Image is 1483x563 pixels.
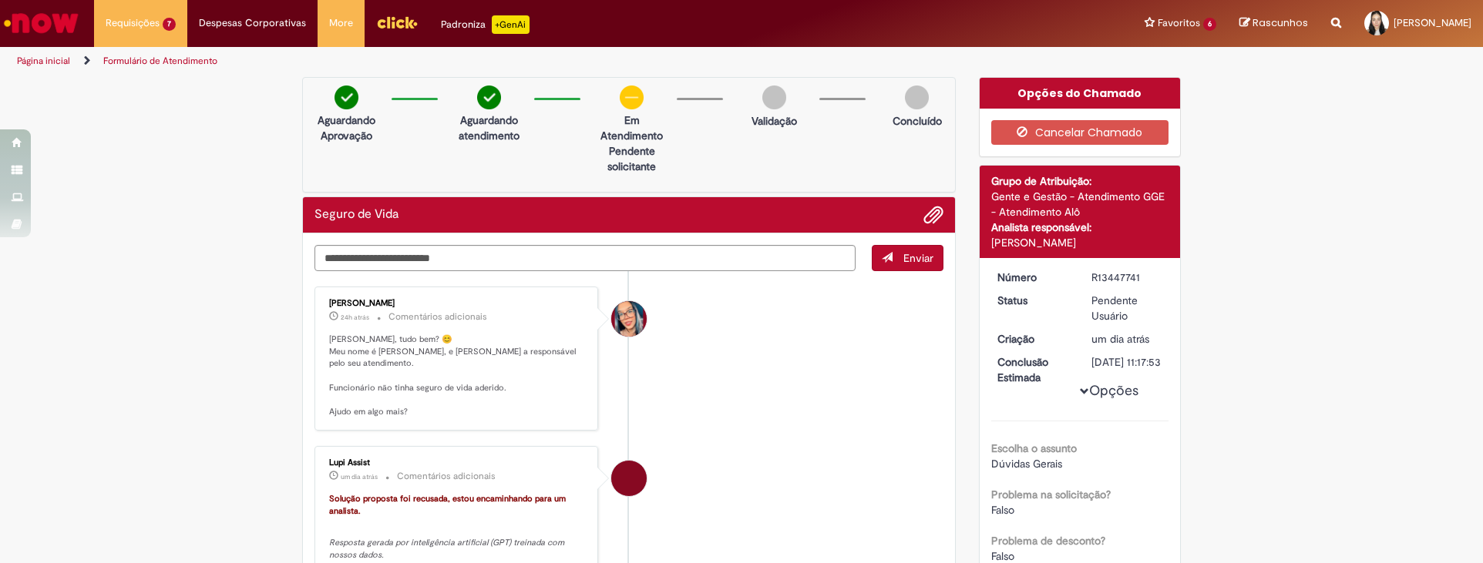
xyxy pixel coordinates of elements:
[1091,332,1149,346] time: 26/08/2025 11:17:47
[329,493,568,517] font: Solução proposta foi recusada, estou encaminhando para um analista.
[1091,293,1163,323] div: Pendente Usuário
[611,301,647,337] div: Maira Priscila Da Silva Arnaldo
[991,457,1062,471] span: Dúvidas Gerais
[452,112,526,143] p: Aguardando atendimento
[1091,331,1163,347] div: 26/08/2025 11:17:47
[986,331,1081,347] dt: Criação
[762,85,786,109] img: img-circle-grey.png
[17,55,70,67] a: Página inicial
[388,310,487,323] small: Comentários adicionais
[329,15,353,31] span: More
[335,85,358,109] img: check-circle-green.png
[103,55,217,67] a: Formulário de Atendimento
[991,220,1169,235] div: Analista responsável:
[594,143,669,174] p: Pendente solicitante
[314,208,398,222] h2: Seguro de Vida Histórico de tíquete
[611,461,647,496] div: Lupi Assist
[905,85,929,109] img: img-circle-grey.png
[1158,15,1200,31] span: Favoritos
[441,15,530,34] div: Padroniza
[376,11,418,34] img: click_logo_yellow_360x200.png
[1394,16,1471,29] span: [PERSON_NAME]
[1203,18,1216,31] span: 6
[397,470,496,483] small: Comentários adicionais
[986,354,1081,385] dt: Conclusão Estimada
[341,313,369,322] time: 26/08/2025 14:31:00
[991,549,1014,563] span: Falso
[752,113,797,129] p: Validação
[872,245,943,271] button: Enviar
[991,120,1169,145] button: Cancelar Chamado
[991,173,1169,189] div: Grupo de Atribuição:
[314,245,856,271] textarea: Digite sua mensagem aqui...
[991,488,1111,501] b: Problema na solicitação?
[329,333,586,418] p: [PERSON_NAME], tudo bem? 😊 Meu nome é [PERSON_NAME], e [PERSON_NAME] a responsável pelo seu atend...
[309,112,384,143] p: Aguardando Aprovação
[991,235,1169,250] div: [PERSON_NAME]
[199,15,306,31] span: Despesas Corporativas
[106,15,160,31] span: Requisições
[991,534,1105,548] b: Problema de desconto?
[492,15,530,34] p: +GenAi
[329,458,586,467] div: Lupi Assist
[1091,354,1163,370] div: [DATE] 11:17:53
[903,251,933,265] span: Enviar
[980,78,1181,109] div: Opções do Chamado
[12,47,977,75] ul: Trilhas de página
[341,313,369,322] span: 24h atrás
[2,8,81,39] img: ServiceNow
[594,112,669,143] p: Em Atendimento
[893,113,942,129] p: Concluído
[329,537,567,561] em: Resposta gerada por inteligência artificial (GPT) treinada com nossos dados.
[1239,16,1308,31] a: Rascunhos
[986,293,1081,308] dt: Status
[991,503,1014,517] span: Falso
[329,299,586,308] div: [PERSON_NAME]
[620,85,644,109] img: circle-minus.png
[1091,332,1149,346] span: um dia atrás
[163,18,176,31] span: 7
[991,189,1169,220] div: Gente e Gestão - Atendimento GGE - Atendimento Alô
[991,441,1077,455] b: Escolha o assunto
[1253,15,1308,30] span: Rascunhos
[1091,270,1163,285] div: R13447741
[986,270,1081,285] dt: Número
[341,472,378,481] time: 26/08/2025 11:18:02
[923,205,943,225] button: Adicionar anexos
[341,472,378,481] span: um dia atrás
[477,85,501,109] img: check-circle-green.png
